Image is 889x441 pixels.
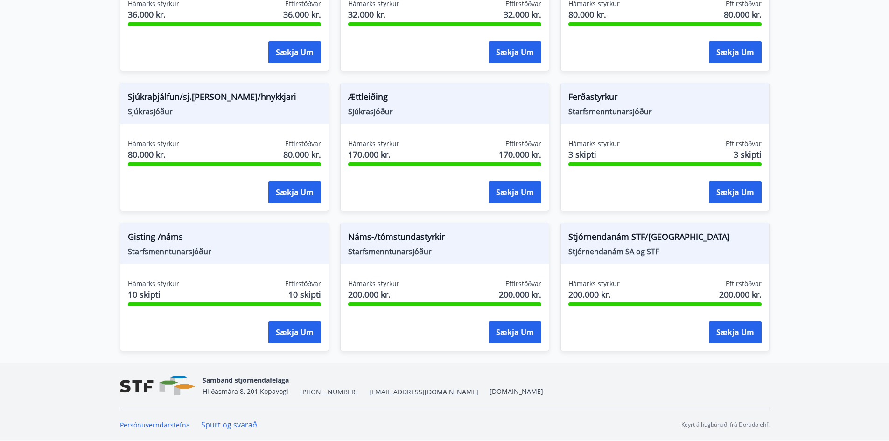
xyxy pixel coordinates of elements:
[348,288,399,301] span: 200.000 kr.
[128,148,179,161] span: 80.000 kr.
[568,279,620,288] span: Hámarks styrkur
[348,279,399,288] span: Hámarks styrkur
[348,8,399,21] span: 32.000 kr.
[505,279,541,288] span: Eftirstöðvar
[120,420,190,429] a: Persónuverndarstefna
[499,148,541,161] span: 170.000 kr.
[568,148,620,161] span: 3 skipti
[719,288,762,301] span: 200.000 kr.
[268,41,321,63] button: Sækja um
[128,231,321,246] span: Gisting /náms
[348,231,541,246] span: Náms-/tómstundastyrkir
[128,8,179,21] span: 36.000 kr.
[568,106,762,117] span: Starfsmenntunarsjóður
[568,288,620,301] span: 200.000 kr.
[203,376,289,385] span: Samband stjórnendafélaga
[120,376,195,396] img: vjCaq2fThgY3EUYqSgpjEiBg6WP39ov69hlhuPVN.png
[348,148,399,161] span: 170.000 kr.
[268,181,321,203] button: Sækja um
[734,148,762,161] span: 3 skipti
[499,288,541,301] span: 200.000 kr.
[288,288,321,301] span: 10 skipti
[568,231,762,246] span: Stjórnendanám STF/[GEOGRAPHIC_DATA]
[505,139,541,148] span: Eftirstöðvar
[490,387,543,396] a: [DOMAIN_NAME]
[203,387,288,396] span: Hlíðasmára 8, 201 Kópavogi
[348,91,541,106] span: Ættleiðing
[128,288,179,301] span: 10 skipti
[128,246,321,257] span: Starfsmenntunarsjóður
[285,139,321,148] span: Eftirstöðvar
[568,139,620,148] span: Hámarks styrkur
[128,91,321,106] span: Sjúkraþjálfun/sj.[PERSON_NAME]/hnykkjari
[268,321,321,343] button: Sækja um
[504,8,541,21] span: 32.000 kr.
[348,106,541,117] span: Sjúkrasjóður
[709,321,762,343] button: Sækja um
[681,420,770,429] p: Keyrt á hugbúnaði frá Dorado ehf.
[283,8,321,21] span: 36.000 kr.
[128,106,321,117] span: Sjúkrasjóður
[726,139,762,148] span: Eftirstöðvar
[348,139,399,148] span: Hámarks styrkur
[489,41,541,63] button: Sækja um
[128,279,179,288] span: Hámarks styrkur
[489,321,541,343] button: Sækja um
[285,279,321,288] span: Eftirstöðvar
[369,387,478,397] span: [EMAIL_ADDRESS][DOMAIN_NAME]
[724,8,762,21] span: 80.000 kr.
[568,91,762,106] span: Ferðastyrkur
[568,246,762,257] span: Stjórnendanám SA og STF
[709,181,762,203] button: Sækja um
[568,8,620,21] span: 80.000 kr.
[128,139,179,148] span: Hámarks styrkur
[283,148,321,161] span: 80.000 kr.
[300,387,358,397] span: [PHONE_NUMBER]
[201,420,257,430] a: Spurt og svarað
[709,41,762,63] button: Sækja um
[726,279,762,288] span: Eftirstöðvar
[489,181,541,203] button: Sækja um
[348,246,541,257] span: Starfsmenntunarsjóður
